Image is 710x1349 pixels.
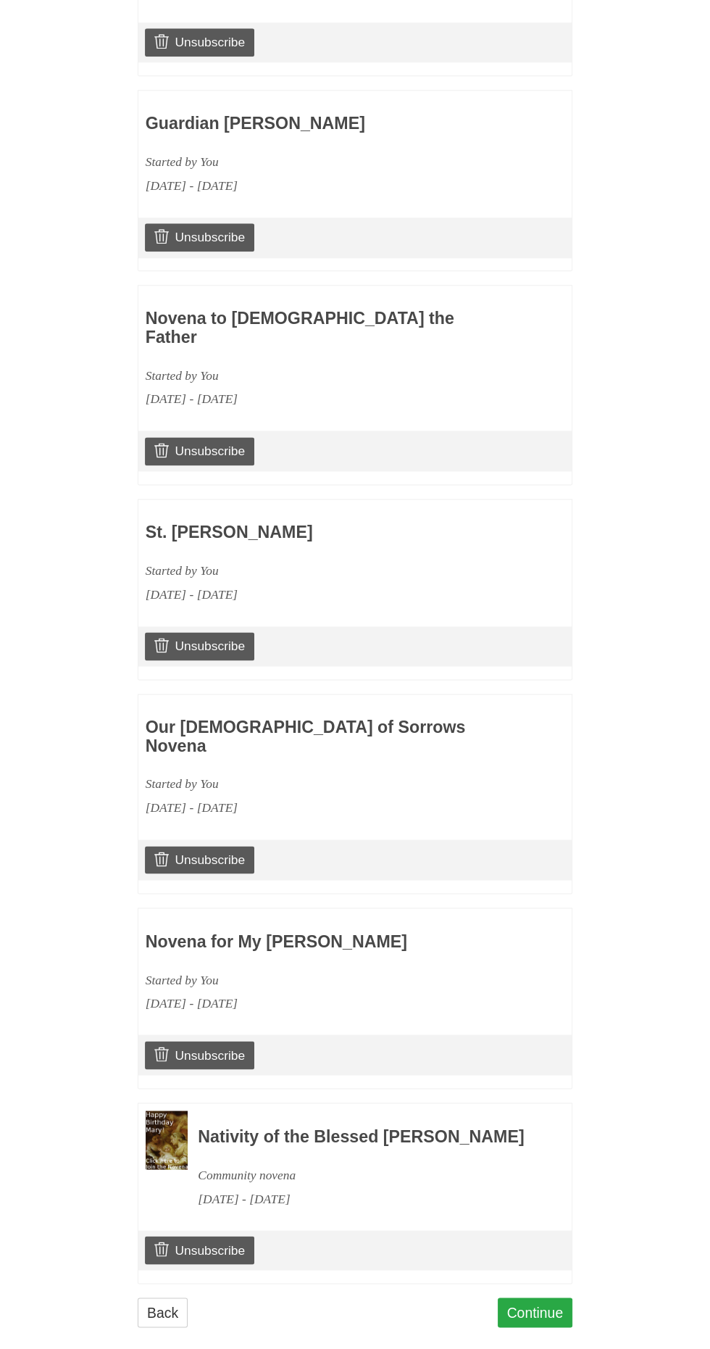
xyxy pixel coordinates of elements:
a: Continue [498,1298,573,1327]
div: Started by You [146,968,480,992]
img: Novena image [146,1111,188,1170]
div: [DATE] - [DATE] [146,796,480,820]
div: Started by You [146,364,480,388]
a: Unsubscribe [145,1236,254,1263]
div: Started by You [146,150,480,174]
a: Unsubscribe [145,846,254,873]
div: Started by You [146,772,480,796]
div: Started by You [146,559,480,583]
a: Back [138,1298,188,1327]
a: Unsubscribe [145,632,254,660]
a: Unsubscribe [145,437,254,465]
h3: St. [PERSON_NAME] [146,523,480,542]
a: Unsubscribe [145,28,254,56]
h3: Novena to [DEMOGRAPHIC_DATA] the Father [146,310,480,346]
a: Unsubscribe [145,223,254,251]
div: Community novena [198,1163,532,1187]
h3: Our [DEMOGRAPHIC_DATA] of Sorrows Novena [146,718,480,755]
h3: Nativity of the Blessed [PERSON_NAME] [198,1127,532,1146]
div: [DATE] - [DATE] [146,991,480,1015]
div: [DATE] - [DATE] [198,1187,532,1211]
div: [DATE] - [DATE] [146,387,480,411]
h3: Guardian [PERSON_NAME] [146,115,480,133]
a: Unsubscribe [145,1041,254,1068]
div: [DATE] - [DATE] [146,583,480,607]
div: [DATE] - [DATE] [146,174,480,198]
h3: Novena for My [PERSON_NAME] [146,932,480,951]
